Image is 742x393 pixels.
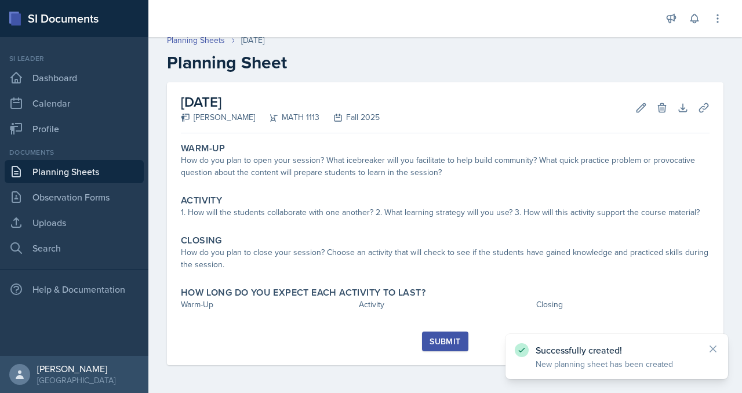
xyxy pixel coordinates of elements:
[167,52,723,73] h2: Planning Sheet
[5,92,144,115] a: Calendar
[181,246,710,271] div: How do you plan to close your session? Choose an activity that will check to see if the students ...
[181,206,710,219] div: 1. How will the students collaborate with one another? 2. What learning strategy will you use? 3....
[181,299,354,311] div: Warm-Up
[181,143,225,154] label: Warm-Up
[430,337,460,346] div: Submit
[319,111,380,123] div: Fall 2025
[536,358,698,370] p: New planning sheet has been created
[5,278,144,301] div: Help & Documentation
[255,111,319,123] div: MATH 1113
[5,147,144,158] div: Documents
[359,299,532,311] div: Activity
[536,299,710,311] div: Closing
[5,236,144,260] a: Search
[5,185,144,209] a: Observation Forms
[37,363,115,374] div: [PERSON_NAME]
[181,287,425,299] label: How long do you expect each activity to last?
[5,211,144,234] a: Uploads
[5,160,144,183] a: Planning Sheets
[181,111,255,123] div: [PERSON_NAME]
[5,66,144,89] a: Dashboard
[241,34,264,46] div: [DATE]
[181,235,222,246] label: Closing
[5,117,144,140] a: Profile
[167,34,225,46] a: Planning Sheets
[5,53,144,64] div: Si leader
[422,332,468,351] button: Submit
[181,92,380,112] h2: [DATE]
[536,344,698,356] p: Successfully created!
[37,374,115,386] div: [GEOGRAPHIC_DATA]
[181,195,222,206] label: Activity
[181,154,710,179] div: How do you plan to open your session? What icebreaker will you facilitate to help build community...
